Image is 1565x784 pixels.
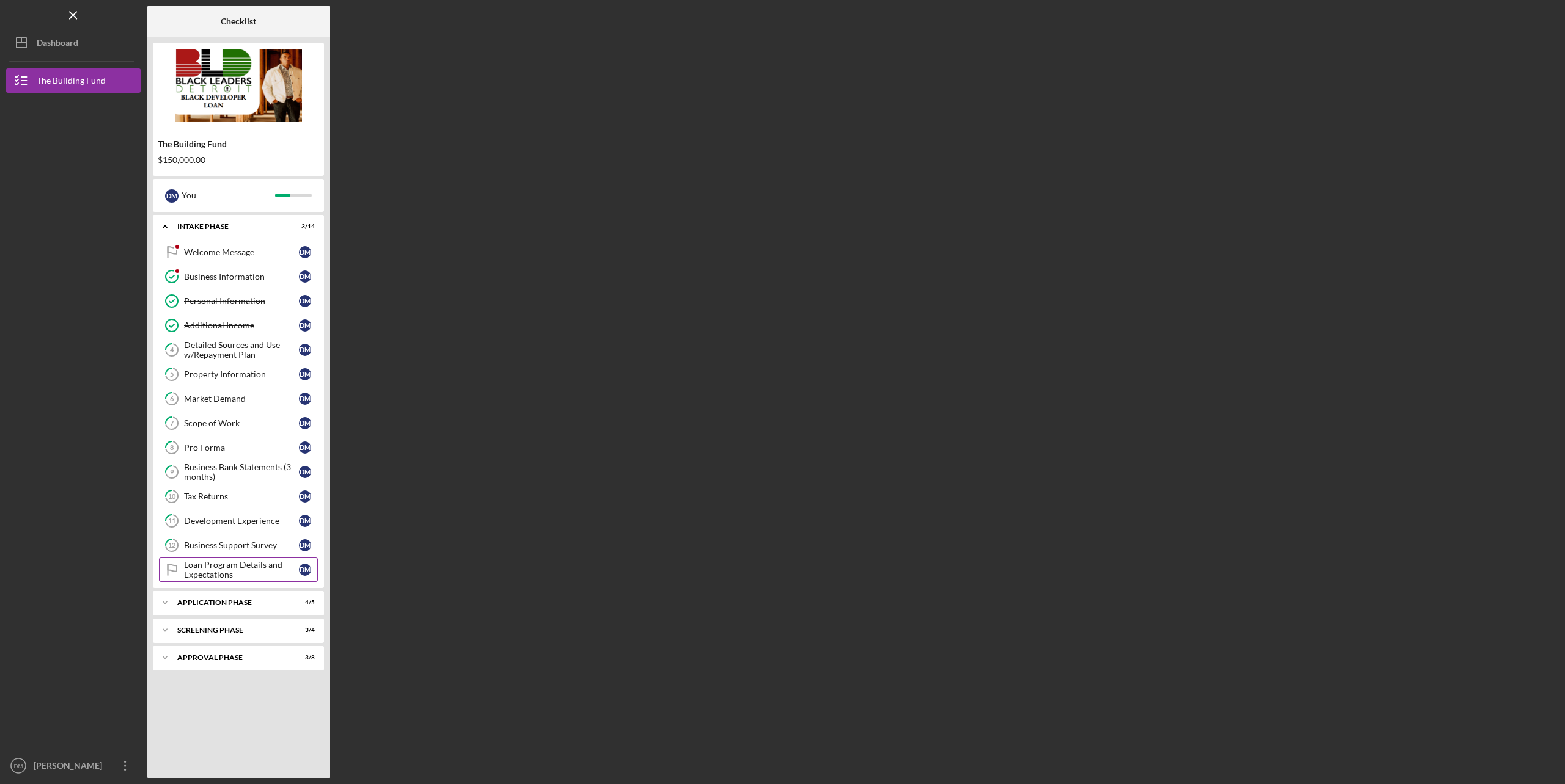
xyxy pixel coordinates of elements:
[159,289,318,313] a: Personal InformationDM
[299,319,311,332] div: D M
[184,394,299,404] div: Market Demand
[299,441,311,454] div: D M
[184,272,299,281] div: Business Information
[299,393,311,405] div: D M
[293,626,315,634] div: 3 / 4
[159,533,318,557] a: 12Business Support SurveyDM
[184,516,299,526] div: Development Experience
[158,139,319,149] div: The Building Fund
[299,515,311,527] div: D M
[184,443,299,452] div: Pro Forma
[168,542,175,550] tspan: 12
[299,539,311,551] div: D M
[177,599,284,606] div: Application Phase
[299,466,311,478] div: D M
[184,560,299,579] div: Loan Program Details and Expectations
[31,753,110,781] div: [PERSON_NAME]
[158,155,319,165] div: $150,000.00
[170,346,174,354] tspan: 4
[14,763,23,769] text: DM
[184,321,299,330] div: Additional Income
[299,295,311,307] div: D M
[299,246,311,258] div: D M
[159,509,318,533] a: 11Development ExperienceDM
[184,247,299,257] div: Welcome Message
[159,557,318,582] a: Loan Program Details and ExpectationsDM
[165,189,179,203] div: D M
[37,31,78,58] div: Dashboard
[184,340,299,360] div: Detailed Sources and Use w/Repayment Plan
[184,492,299,501] div: Tax Returns
[184,296,299,306] div: Personal Information
[170,371,174,379] tspan: 5
[168,493,176,501] tspan: 10
[6,753,141,778] button: DM[PERSON_NAME]
[221,16,256,26] b: Checklist
[293,223,315,230] div: 3 / 14
[184,462,299,482] div: Business Bank Statements (3 months)
[159,387,318,411] a: 6Market DemandDM
[159,338,318,362] a: 4Detailed Sources and Use w/Repayment PlanDM
[37,68,106,96] div: The Building Fund
[170,444,174,452] tspan: 8
[293,654,315,661] div: 3 / 8
[159,362,318,387] a: 5Property InformationDM
[177,626,284,634] div: Screening Phase
[6,68,141,93] button: The Building Fund
[299,417,311,429] div: D M
[159,240,318,264] a: Welcome MessageDM
[6,31,141,55] button: Dashboard
[184,418,299,428] div: Scope of Work
[299,368,311,380] div: D M
[170,468,174,476] tspan: 9
[293,599,315,606] div: 4 / 5
[299,270,311,283] div: D M
[153,49,324,122] img: Product logo
[177,223,284,230] div: Intake Phase
[299,564,311,576] div: D M
[170,419,174,427] tspan: 7
[159,435,318,460] a: 8Pro FormaDM
[177,654,284,661] div: Approval Phase
[182,185,275,206] div: You
[184,540,299,550] div: Business Support Survey
[159,411,318,435] a: 7Scope of WorkDM
[299,344,311,356] div: D M
[299,490,311,503] div: D M
[159,484,318,509] a: 10Tax ReturnsDM
[168,517,175,525] tspan: 11
[170,395,174,403] tspan: 6
[159,264,318,289] a: Business InformationDM
[159,313,318,338] a: Additional IncomeDM
[184,369,299,379] div: Property Information
[159,460,318,484] a: 9Business Bank Statements (3 months)DM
